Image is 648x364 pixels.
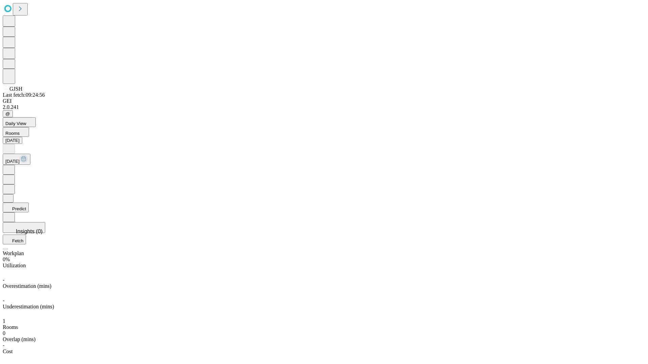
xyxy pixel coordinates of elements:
[3,298,4,303] span: -
[5,121,26,126] span: Daily View
[3,336,35,342] span: Overlap (mins)
[3,348,12,354] span: Cost
[3,117,36,127] button: Daily View
[5,111,10,116] span: @
[3,277,4,283] span: -
[3,263,26,268] span: Utilization
[3,222,45,233] button: Insights (0)
[3,98,645,104] div: GEI
[3,92,45,98] span: Last fetch: 09:24:56
[3,110,13,117] button: @
[3,127,29,137] button: Rooms
[3,256,10,262] span: 0%
[5,159,20,164] span: [DATE]
[3,203,29,212] button: Predict
[3,250,24,256] span: Workplan
[3,283,51,289] span: Overestimation (mins)
[3,304,54,309] span: Underestimation (mins)
[5,131,20,136] span: Rooms
[3,342,4,348] span: -
[3,235,26,244] button: Fetch
[3,154,30,165] button: [DATE]
[3,330,5,336] span: 0
[3,137,22,144] button: [DATE]
[9,86,22,92] span: GJSH
[3,104,645,110] div: 2.0.241
[3,324,18,330] span: Rooms
[3,318,5,324] span: 1
[16,229,43,234] span: Insights (0)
